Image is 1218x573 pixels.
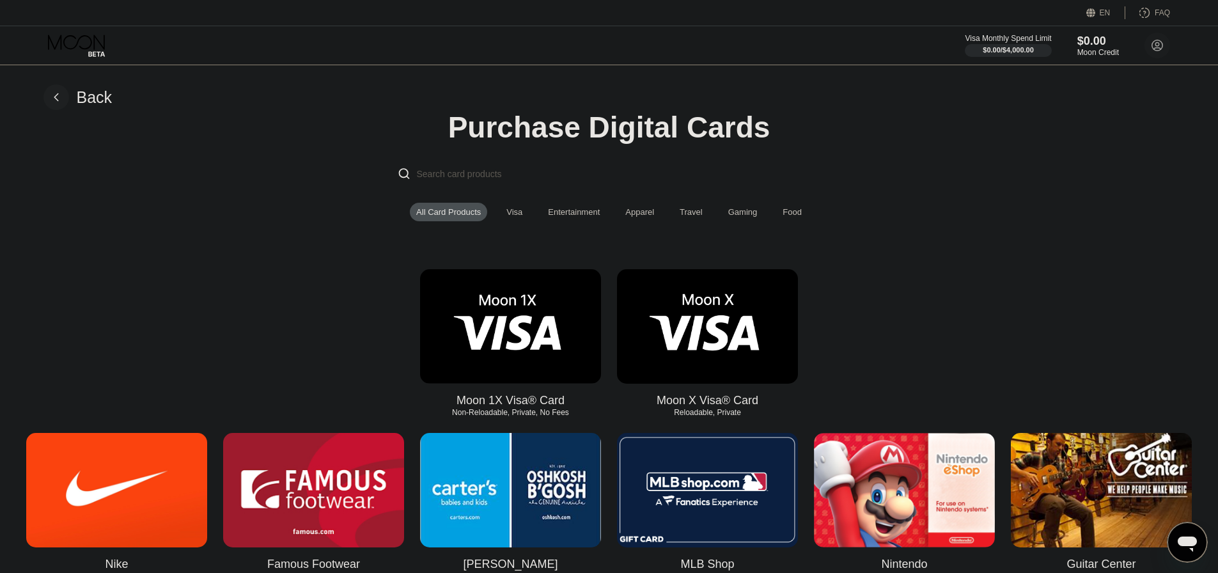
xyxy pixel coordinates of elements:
[548,207,600,217] div: Entertainment
[881,558,927,571] div: Nintendo
[783,207,802,217] div: Food
[1086,6,1125,19] div: EN
[105,558,128,571] div: Nike
[1077,35,1119,48] div: $0.00
[77,88,113,107] div: Back
[417,160,827,187] input: Search card products
[722,203,764,221] div: Gaming
[983,46,1034,54] div: $0.00 / $4,000.00
[625,207,654,217] div: Apparel
[1077,48,1119,57] div: Moon Credit
[398,166,410,181] div: 
[965,34,1051,43] div: Visa Monthly Spend Limit
[448,110,770,145] div: Purchase Digital Cards
[728,207,758,217] div: Gaming
[542,203,606,221] div: Entertainment
[673,203,709,221] div: Travel
[657,394,758,407] div: Moon X Visa® Card
[267,558,360,571] div: Famous Footwear
[420,408,601,417] div: Non-Reloadable, Private, No Fees
[619,203,660,221] div: Apparel
[506,207,522,217] div: Visa
[680,558,734,571] div: MLB Shop
[1155,8,1170,17] div: FAQ
[500,203,529,221] div: Visa
[680,207,703,217] div: Travel
[776,203,808,221] div: Food
[1100,8,1111,17] div: EN
[416,207,481,217] div: All Card Products
[43,84,113,110] div: Back
[1077,35,1119,57] div: $0.00Moon Credit
[1066,558,1136,571] div: Guitar Center
[391,160,417,187] div: 
[457,394,565,407] div: Moon 1X Visa® Card
[1167,522,1208,563] iframe: Button to launch messaging window
[463,558,558,571] div: [PERSON_NAME]
[965,34,1051,57] div: Visa Monthly Spend Limit$0.00/$4,000.00
[617,408,798,417] div: Reloadable, Private
[410,203,487,221] div: All Card Products
[1125,6,1170,19] div: FAQ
